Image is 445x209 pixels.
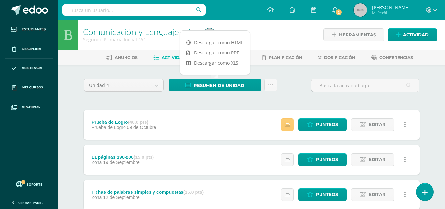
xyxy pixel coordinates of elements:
[91,160,102,165] span: Zona
[298,153,347,166] a: Punteos
[5,97,53,117] a: Archivos
[8,179,50,188] a: Soporte
[91,195,102,200] span: Zona
[83,27,195,36] h1: Comunicación y Lenguaje L.1
[5,78,53,97] a: Mis cursos
[27,182,42,187] span: Soporte
[335,9,342,16] span: 2
[324,55,355,60] span: Dosificación
[106,52,138,63] a: Anuncios
[262,52,302,63] a: Planificación
[91,125,125,130] span: Prueba de Logro
[298,118,347,131] a: Punteos
[372,10,410,16] span: Mi Perfil
[115,55,138,60] span: Anuncios
[134,155,154,160] strong: (15.0 pts)
[84,79,163,91] a: Unidad 4
[372,4,410,11] span: [PERSON_NAME]
[323,28,384,41] a: Herramientas
[22,85,43,90] span: Mis cursos
[298,188,347,201] a: Punteos
[5,20,53,39] a: Estudiantes
[153,52,191,63] a: Actividades
[83,26,192,37] a: Comunicación y Lenguaje L.1
[339,29,376,41] span: Herramientas
[316,189,338,201] span: Punteos
[91,120,156,125] div: Prueba de Logro
[22,104,40,110] span: Archivos
[311,79,419,92] input: Busca la actividad aquí...
[194,79,244,91] span: Resumen de unidad
[369,154,386,166] span: Editar
[180,48,250,58] a: Descargar como PDF
[371,52,413,63] a: Conferencias
[91,155,154,160] div: L1 páginas 198-200
[62,4,206,16] input: Busca un usuario...
[180,58,250,68] a: Descargar como XLS
[169,79,261,91] a: Resumen de unidad
[316,154,338,166] span: Punteos
[183,190,204,195] strong: (15.0 pts)
[18,200,43,205] span: Cerrar panel
[103,160,140,165] span: 19 de Septiembre
[89,79,146,91] span: Unidad 4
[22,46,41,52] span: Disciplina
[316,119,338,131] span: Punteos
[388,28,437,41] a: Actividad
[5,59,53,78] a: Asistencia
[318,52,355,63] a: Dosificación
[91,190,204,195] div: Fichas de palabras simples y compuestas
[22,27,46,32] span: Estudiantes
[128,120,148,125] strong: (40.0 pts)
[103,195,140,200] span: 12 de Septiembre
[162,55,191,60] span: Actividades
[369,119,386,131] span: Editar
[379,55,413,60] span: Conferencias
[403,29,429,41] span: Actividad
[180,37,250,48] a: Descargar como HTML
[127,125,156,130] span: 09 de Octubre
[203,28,216,42] img: 45x45
[22,65,42,71] span: Asistencia
[369,189,386,201] span: Editar
[354,3,367,17] img: 45x45
[269,55,302,60] span: Planificación
[5,39,53,59] a: Disciplina
[83,36,195,43] div: Segundo Primaria Inicial 'A'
